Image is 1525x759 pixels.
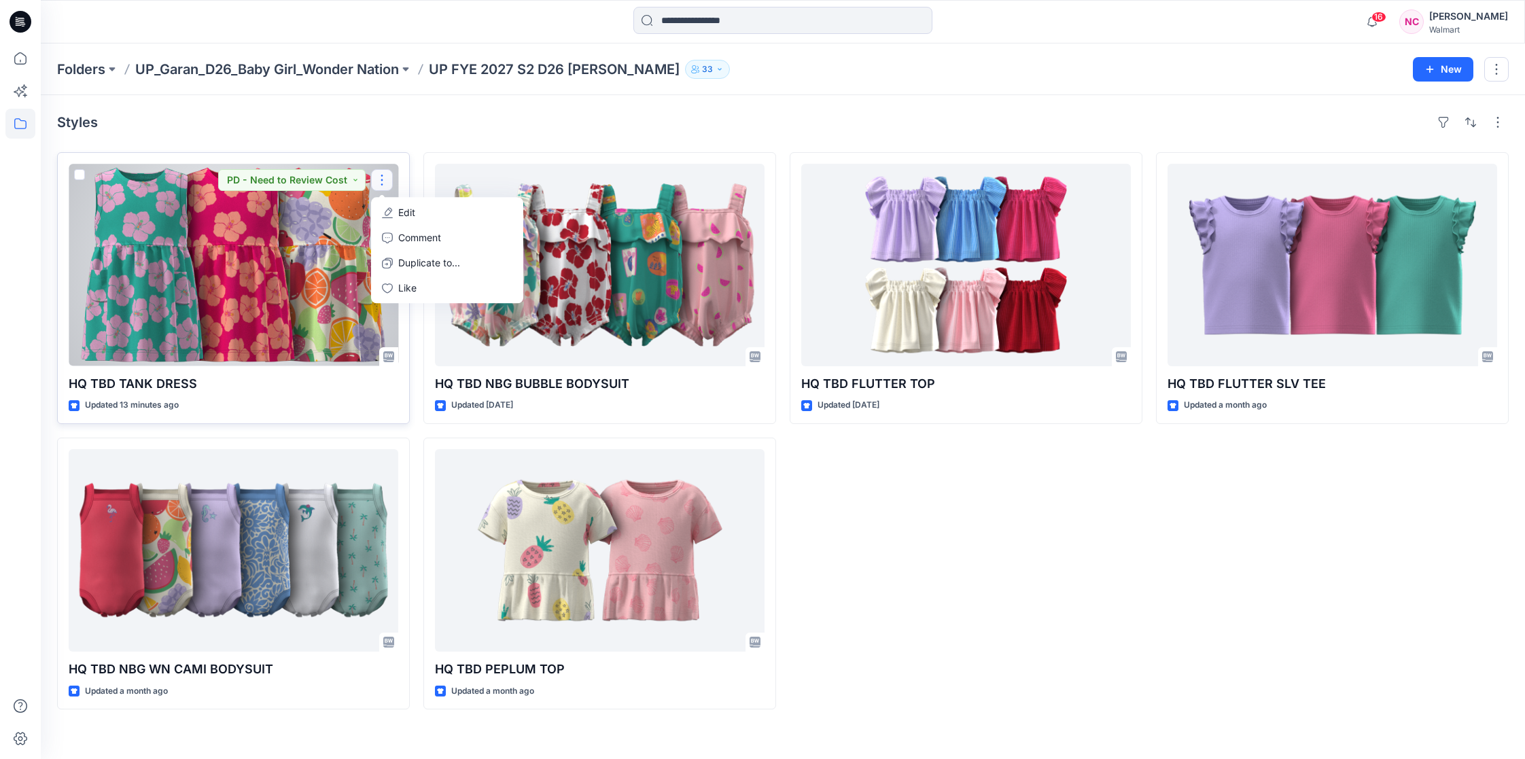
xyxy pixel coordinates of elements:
[818,398,879,412] p: Updated [DATE]
[1168,374,1497,393] p: HQ TBD FLUTTER SLV TEE
[69,374,398,393] p: HQ TBD TANK DRESS
[451,684,534,699] p: Updated a month ago
[374,200,521,225] a: Edit
[69,164,398,366] a: HQ TBD TANK DRESS
[85,684,168,699] p: Updated a month ago
[435,449,765,652] a: HQ TBD PEPLUM TOP
[451,398,513,412] p: Updated [DATE]
[1399,10,1424,34] div: NC
[435,374,765,393] p: HQ TBD NBG BUBBLE BODYSUIT
[1184,398,1267,412] p: Updated a month ago
[398,205,415,219] p: Edit
[702,62,713,77] p: 33
[435,164,765,366] a: HQ TBD NBG BUBBLE BODYSUIT
[398,230,441,245] p: Comment
[685,60,730,79] button: 33
[801,164,1131,366] a: HQ TBD FLUTTER TOP
[69,660,398,679] p: HQ TBD NBG WN CAMI BODYSUIT
[135,60,399,79] a: UP_Garan_D26_Baby Girl_Wonder Nation
[1429,8,1508,24] div: [PERSON_NAME]
[398,255,460,270] p: Duplicate to...
[1413,57,1473,82] button: New
[1371,12,1386,22] span: 16
[398,281,417,295] p: Like
[57,60,105,79] a: Folders
[429,60,680,79] p: UP FYE 2027 S2 D26 [PERSON_NAME]
[435,660,765,679] p: HQ TBD PEPLUM TOP
[69,449,398,652] a: HQ TBD NBG WN CAMI BODYSUIT
[801,374,1131,393] p: HQ TBD FLUTTER TOP
[1168,164,1497,366] a: HQ TBD FLUTTER SLV TEE
[57,114,98,130] h4: Styles
[85,398,179,412] p: Updated 13 minutes ago
[1429,24,1508,35] div: Walmart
